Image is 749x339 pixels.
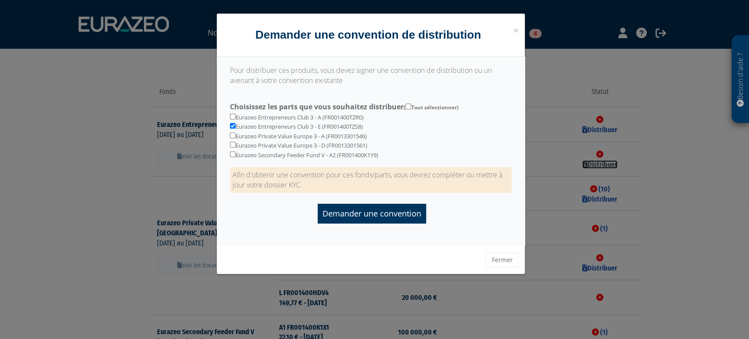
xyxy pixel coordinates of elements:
div: Eurazeo Entrepreneurs Club 3 - A (FR001400TZR0) Eurazeo Entrepreneurs Club 3 - E (FR001400TZS8) E... [223,99,519,159]
p: Pour distribuer ces produits, vous devez signer une convention de distribution ou un avenant à vo... [230,65,512,86]
p: Besoin d'aide ? [735,40,745,119]
span: × [513,24,518,36]
label: Choisissez les parts que vous souhaitez distribuer [223,99,519,112]
span: ( Tout sélectionner) [404,104,459,111]
input: Demander une convention [318,204,426,224]
h4: Demander une convention de distribution [223,27,519,43]
p: Afin d'obtenir une convention pour ces fonds/parts, vous devrez compléter ou mettre à jour votre ... [230,167,512,193]
button: Fermer [486,252,518,267]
